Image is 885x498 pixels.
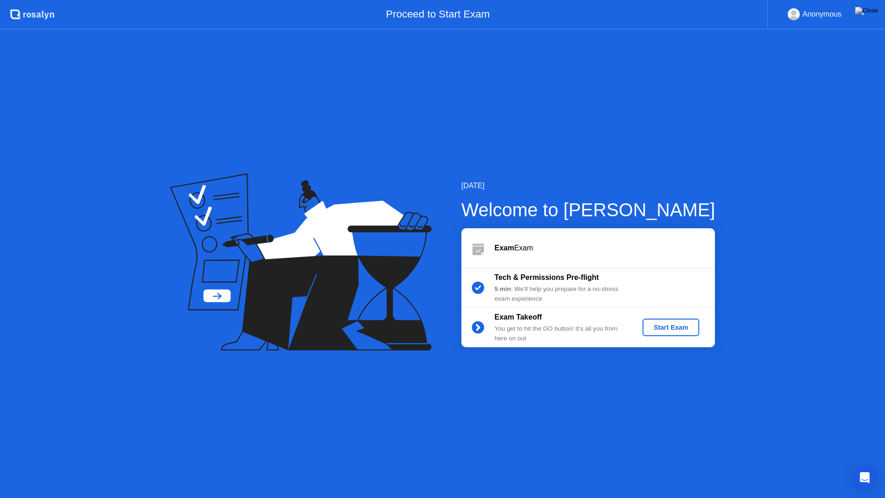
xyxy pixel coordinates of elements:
button: Start Exam [643,319,699,336]
div: You get to hit the GO button! It’s all you from here on out [495,324,627,343]
div: Open Intercom Messenger [854,467,876,489]
img: Close [855,7,878,14]
div: Anonymous [802,8,842,20]
div: Start Exam [646,324,696,331]
b: Exam Takeoff [495,313,542,321]
div: Welcome to [PERSON_NAME] [461,196,715,224]
b: 5 min [495,285,511,292]
div: [DATE] [461,180,715,191]
b: Exam [495,244,514,252]
div: Exam [495,243,715,254]
div: : We’ll help you prepare for a no-stress exam experience [495,285,627,303]
b: Tech & Permissions Pre-flight [495,273,599,281]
